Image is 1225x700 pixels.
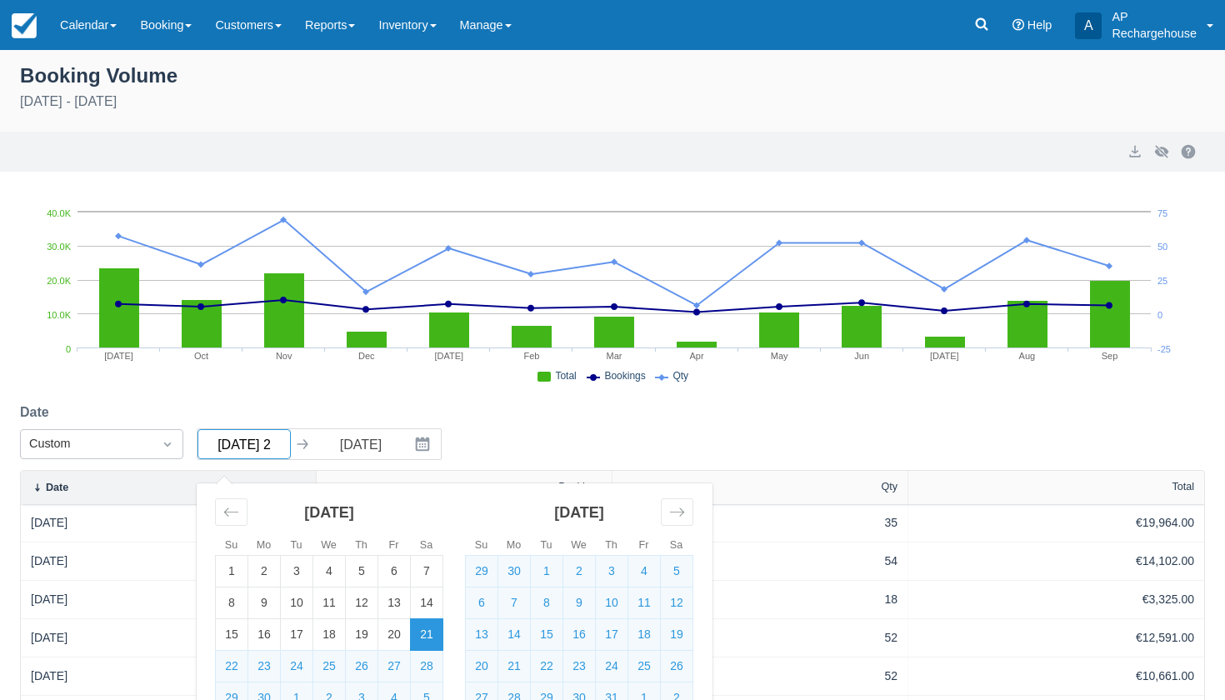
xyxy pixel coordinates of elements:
[466,651,498,682] td: Selected. Sunday, October 20, 2024
[281,587,313,619] td: Choose Tuesday, September 10, 2024 as your check-in date. It’s available.
[281,556,313,587] td: Choose Tuesday, September 3, 2024 as your check-in date. It’s available.
[407,429,441,459] button: Interact with the calendar and add the check-in date for your trip.
[47,242,72,252] tspan: 30.0K
[628,619,661,651] td: Selected. Friday, October 18, 2024
[628,587,661,619] td: Selected. Friday, October 11, 2024
[389,539,399,551] small: Fr
[216,556,248,587] td: Choose Sunday, September 1, 2024 as your check-in date. It’s available.
[194,351,208,361] tspan: Oct
[855,351,870,361] tspan: Jun
[276,351,292,361] tspan: Nov
[918,514,1194,532] div: €19,964.00
[661,587,693,619] td: Selected. Saturday, October 12, 2024
[346,556,378,587] td: Choose Thursday, September 5, 2024 as your check-in date. It’s available.
[20,402,56,422] label: Date
[596,619,628,651] td: Selected. Thursday, October 17, 2024
[670,539,682,551] small: Sa
[531,651,563,682] td: Selected. Tuesday, October 22, 2024
[31,552,306,570] div: [DATE]
[622,629,897,647] div: 52
[558,481,602,492] div: Bookings
[596,651,628,682] td: Selected. Thursday, October 24, 2024
[466,556,498,587] td: Selected. Sunday, September 29, 2024
[661,498,693,526] div: Move forward to switch to the next month.
[20,60,1205,88] div: Booking Volume
[771,351,788,361] tspan: May
[314,429,407,459] input: End Date
[29,435,144,453] div: Custom
[540,539,552,551] small: Tu
[31,667,306,685] div: [DATE]
[563,556,596,587] td: Selected. Wednesday, October 2, 2024
[1112,8,1197,25] p: AP
[1125,142,1145,162] button: export
[257,539,272,551] small: Mo
[672,370,688,382] span: Qty
[411,556,443,587] td: Choose Saturday, September 7, 2024 as your check-in date. It’s available.
[321,539,337,551] small: We
[435,351,464,361] tspan: [DATE]
[355,539,367,551] small: Th
[1157,344,1171,354] tspan: -25
[225,539,237,551] small: Su
[1157,310,1162,320] tspan: 0
[661,556,693,587] td: Selected. Saturday, October 5, 2024
[607,351,622,361] tspan: Mar
[346,619,378,651] td: Choose Thursday, September 19, 2024 as your check-in date. It’s available.
[690,351,704,361] tspan: Apr
[498,587,531,619] td: Selected. Monday, October 7, 2024
[918,629,1194,647] div: €12,591.00
[604,370,645,382] span: Bookings
[31,629,306,647] div: [DATE]
[498,556,531,587] td: Selected. Monday, September 30, 2024
[622,514,897,532] div: 35
[466,619,498,651] td: Selected. Sunday, October 13, 2024
[105,351,134,361] tspan: [DATE]
[1027,18,1052,32] span: Help
[378,619,411,651] td: Choose Friday, September 20, 2024 as your check-in date. It’s available.
[1157,242,1167,252] tspan: 50
[378,587,411,619] td: Choose Friday, September 13, 2024 as your check-in date. It’s available.
[1019,351,1036,361] tspan: Aug
[1157,276,1167,286] tspan: 25
[628,556,661,587] td: Selected. Friday, October 4, 2024
[216,587,248,619] td: Choose Sunday, September 8, 2024 as your check-in date. It’s available.
[1075,12,1102,39] div: A
[248,619,281,651] td: Choose Monday, September 16, 2024 as your check-in date. It’s available.
[639,539,649,551] small: Fr
[498,619,531,651] td: Selected. Monday, October 14, 2024
[46,482,68,493] div: Date
[313,651,346,682] td: Selected. Wednesday, September 25, 2024
[313,587,346,619] td: Choose Wednesday, September 11, 2024 as your check-in date. It’s available.
[555,370,576,382] span: Total
[215,498,247,526] div: Move backward to switch to the previous month.
[248,587,281,619] td: Choose Monday, September 9, 2024 as your check-in date. It’s available.
[918,552,1194,570] div: €14,102.00
[531,619,563,651] td: Selected. Tuesday, October 15, 2024
[248,651,281,682] td: Selected. Monday, September 23, 2024
[47,310,72,320] tspan: 10.0K
[466,587,498,619] td: Selected. Sunday, October 6, 2024
[411,651,443,682] td: Selected. Saturday, September 28, 2024
[378,556,411,587] td: Choose Friday, September 6, 2024 as your check-in date. It’s available.
[1012,19,1024,31] i: Help
[622,591,897,608] div: 18
[290,539,302,551] small: Tu
[622,552,897,570] div: 54
[411,619,443,651] td: Selected as start date. Saturday, September 21, 2024
[563,651,596,682] td: Selected. Wednesday, October 23, 2024
[605,539,617,551] small: Th
[622,667,897,685] div: 52
[881,481,897,492] div: Qty
[596,587,628,619] td: Selected. Thursday, October 10, 2024
[20,92,1205,112] div: [DATE] - [DATE]
[1157,208,1167,218] tspan: 75
[159,436,176,452] span: Dropdown icon
[47,208,72,218] tspan: 40.0K
[554,504,604,521] strong: [DATE]
[930,351,959,361] tspan: [DATE]
[313,556,346,587] td: Choose Wednesday, September 4, 2024 as your check-in date. It’s available.
[596,556,628,587] td: Selected. Thursday, October 3, 2024
[346,587,378,619] td: Choose Thursday, September 12, 2024 as your check-in date. It’s available.
[378,651,411,682] td: Selected. Friday, September 27, 2024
